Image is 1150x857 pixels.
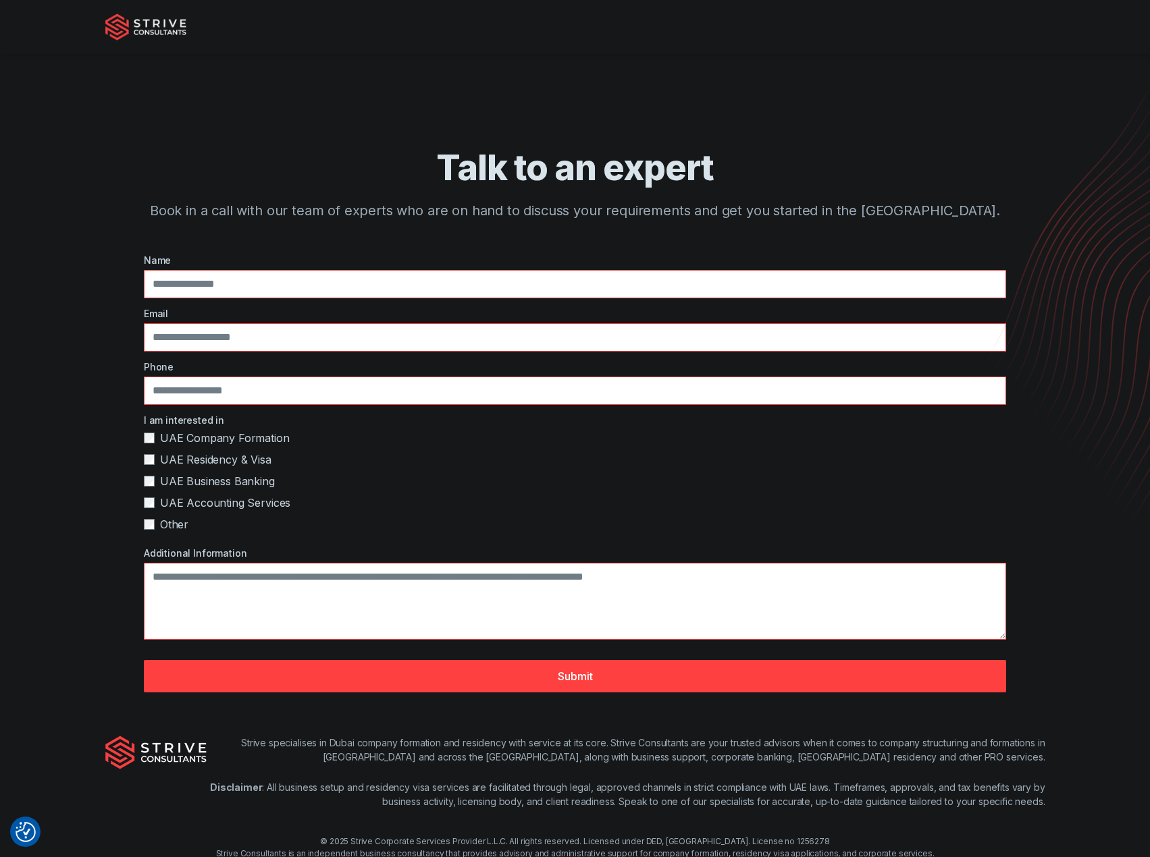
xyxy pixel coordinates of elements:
[105,736,207,769] img: Strive Consultants
[144,253,1006,267] label: Name
[144,454,155,465] input: UAE Residency & Visa
[16,822,36,842] img: Revisit consent button
[160,516,188,532] span: Other
[144,360,1006,374] label: Phone
[144,519,155,530] input: Other
[207,780,1045,808] p: : All business setup and residency visa services are facilitated through legal, approved channels...
[144,660,1006,692] button: Submit
[144,546,1006,560] label: Additional Information
[160,430,290,446] span: UAE Company Formation
[143,200,1008,221] p: Book in a call with our team of experts who are on hand to discuss your requirements and get you ...
[160,473,275,489] span: UAE Business Banking
[160,495,290,511] span: UAE Accounting Services
[144,413,1006,427] label: I am interested in
[210,781,262,793] strong: Disclaimer
[144,497,155,508] input: UAE Accounting Services
[105,13,186,40] img: Strive Consultants
[144,476,155,487] input: UAE Business Banking
[16,822,36,842] button: Consent Preferences
[144,306,1006,321] label: Email
[144,433,155,443] input: UAE Company Formation
[160,451,271,468] span: UAE Residency & Visa
[143,146,1008,190] h1: Talk to an expert
[207,736,1045,764] p: Strive specialises in Dubai company formation and residency with service at its core. Strive Cons...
